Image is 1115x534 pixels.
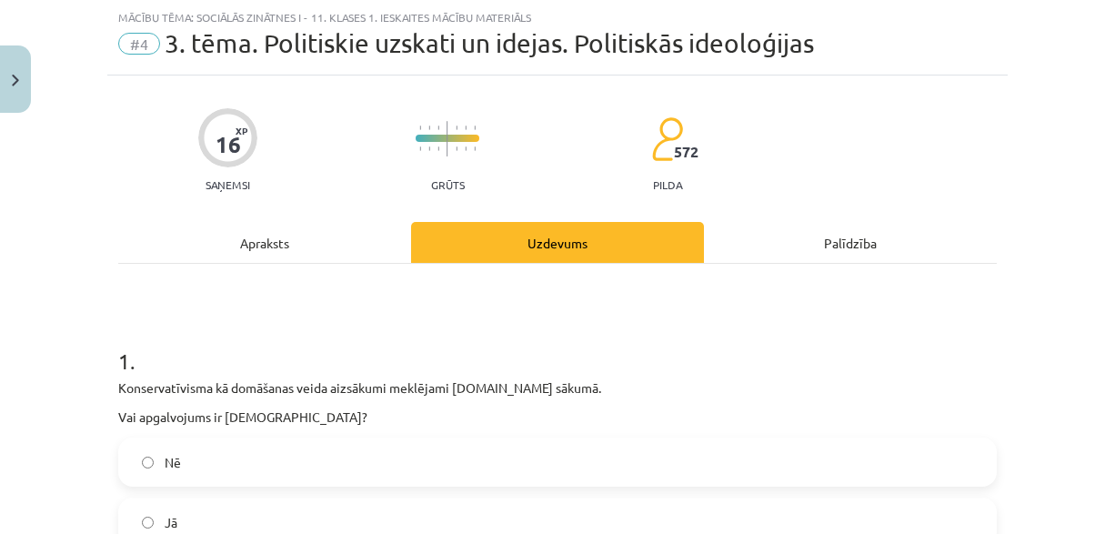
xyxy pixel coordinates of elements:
[142,517,154,529] input: Jā
[474,126,476,130] img: icon-short-line-57e1e144782c952c97e751825c79c345078a6d821885a25fce030b3d8c18986b.svg
[198,178,257,191] p: Saņemsi
[465,126,467,130] img: icon-short-line-57e1e144782c952c97e751825c79c345078a6d821885a25fce030b3d8c18986b.svg
[118,378,997,398] p: Konservatīvisma kā domāšanas veida aizsākumi meklējami [DOMAIN_NAME] sākumā.
[118,11,997,24] div: Mācību tēma: Sociālās zinātnes i - 11. klases 1. ieskaites mācību materiāls
[431,178,465,191] p: Grūts
[456,146,457,151] img: icon-short-line-57e1e144782c952c97e751825c79c345078a6d821885a25fce030b3d8c18986b.svg
[651,116,683,162] img: students-c634bb4e5e11cddfef0936a35e636f08e4e9abd3cc4e673bd6f9a4125e45ecb1.svg
[674,144,698,160] span: 572
[165,513,177,532] span: Jā
[411,222,704,263] div: Uzdevums
[118,33,160,55] span: #4
[118,408,997,426] p: Vai apgalvojums ir [DEMOGRAPHIC_DATA]?
[165,453,181,472] span: Nē
[236,126,247,136] span: XP
[437,146,439,151] img: icon-short-line-57e1e144782c952c97e751825c79c345078a6d821885a25fce030b3d8c18986b.svg
[653,178,682,191] p: pilda
[142,457,154,469] input: Nē
[428,126,430,130] img: icon-short-line-57e1e144782c952c97e751825c79c345078a6d821885a25fce030b3d8c18986b.svg
[118,222,411,263] div: Apraksts
[419,146,421,151] img: icon-short-line-57e1e144782c952c97e751825c79c345078a6d821885a25fce030b3d8c18986b.svg
[118,317,997,373] h1: 1 .
[12,75,19,86] img: icon-close-lesson-0947bae3869378f0d4975bcd49f059093ad1ed9edebbc8119c70593378902aed.svg
[419,126,421,130] img: icon-short-line-57e1e144782c952c97e751825c79c345078a6d821885a25fce030b3d8c18986b.svg
[704,222,997,263] div: Palīdzība
[447,121,448,156] img: icon-long-line-d9ea69661e0d244f92f715978eff75569469978d946b2353a9bb055b3ed8787d.svg
[456,126,457,130] img: icon-short-line-57e1e144782c952c97e751825c79c345078a6d821885a25fce030b3d8c18986b.svg
[165,28,814,58] span: 3. tēma. Politiskie uzskati un idejas. Politiskās ideoloģijas
[428,146,430,151] img: icon-short-line-57e1e144782c952c97e751825c79c345078a6d821885a25fce030b3d8c18986b.svg
[465,146,467,151] img: icon-short-line-57e1e144782c952c97e751825c79c345078a6d821885a25fce030b3d8c18986b.svg
[437,126,439,130] img: icon-short-line-57e1e144782c952c97e751825c79c345078a6d821885a25fce030b3d8c18986b.svg
[474,146,476,151] img: icon-short-line-57e1e144782c952c97e751825c79c345078a6d821885a25fce030b3d8c18986b.svg
[216,132,241,157] div: 16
